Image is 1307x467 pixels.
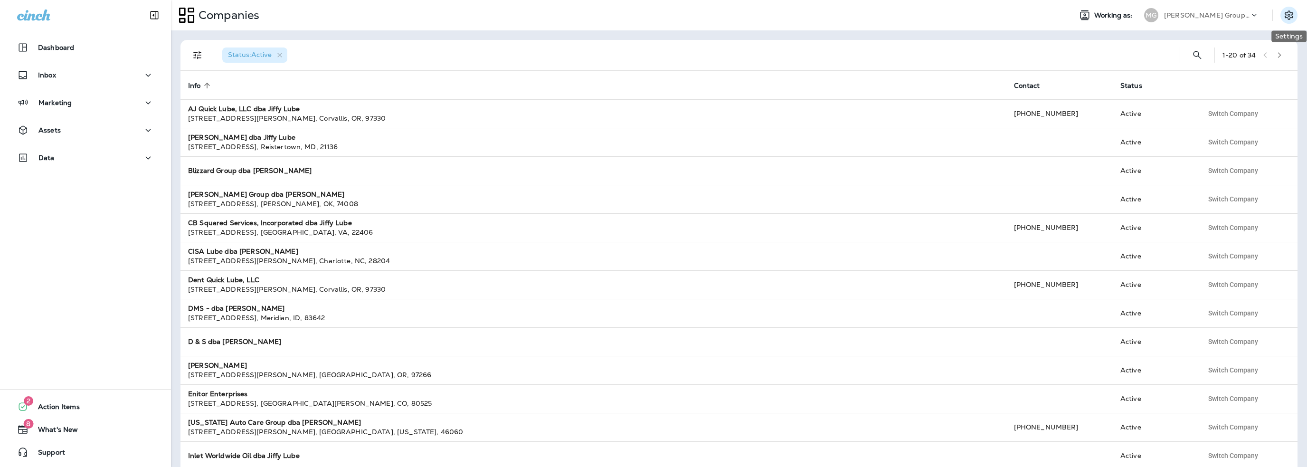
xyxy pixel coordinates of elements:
p: Assets [38,126,61,134]
strong: [PERSON_NAME] Group dba [PERSON_NAME] [188,190,344,199]
span: Action Items [28,403,80,414]
div: [STREET_ADDRESS][PERSON_NAME] , Corvallis , OR , 97330 [188,285,999,294]
span: Contact [1014,81,1052,90]
div: Status:Active [222,48,287,63]
p: Companies [195,8,259,22]
span: Info [188,82,201,90]
button: Switch Company [1203,106,1263,121]
div: [STREET_ADDRESS] , [GEOGRAPHIC_DATA] , VA , 22406 [188,228,999,237]
div: MG [1144,8,1158,22]
td: Active [1113,156,1195,185]
td: [PHONE_NUMBER] [1006,213,1113,242]
span: Status [1120,82,1142,90]
button: Inbox [9,66,161,85]
span: Info [188,81,213,90]
button: Switch Company [1203,363,1263,377]
strong: Enitor Enterprises [188,390,248,398]
p: Dashboard [38,44,74,51]
span: Status [1120,81,1155,90]
button: 8What's New [9,420,161,439]
span: Switch Company [1208,139,1258,145]
button: Switch Company [1203,420,1263,434]
td: Active [1113,185,1195,213]
strong: [PERSON_NAME] [188,361,247,370]
td: Active [1113,99,1195,128]
button: Switch Company [1203,306,1263,320]
div: [STREET_ADDRESS] , [GEOGRAPHIC_DATA][PERSON_NAME] , CO , 80525 [188,399,999,408]
button: Assets [9,121,161,140]
button: Switch Company [1203,277,1263,292]
button: Switch Company [1203,448,1263,463]
strong: Blizzard Group dba [PERSON_NAME] [188,166,312,175]
strong: CB Squared Services, Incorporated dba Jiffy Lube [188,219,352,227]
td: Active [1113,356,1195,384]
strong: DMS - dba [PERSON_NAME] [188,304,284,313]
p: Data [38,154,55,162]
p: [PERSON_NAME] Group dba [PERSON_NAME] [1164,11,1250,19]
span: Contact [1014,82,1040,90]
button: Dashboard [9,38,161,57]
span: Switch Company [1208,424,1258,430]
span: Working as: [1094,11,1135,19]
button: Switch Company [1203,192,1263,206]
strong: Dent Quick Lube, LLC [188,276,259,284]
div: [STREET_ADDRESS] , [PERSON_NAME] , OK , 74008 [188,199,999,209]
button: Switch Company [1203,391,1263,406]
td: Active [1113,128,1195,156]
span: Switch Company [1208,281,1258,288]
td: [PHONE_NUMBER] [1006,413,1113,441]
button: Switch Company [1203,249,1263,263]
td: Active [1113,413,1195,441]
button: Switch Company [1203,135,1263,149]
button: Collapse Sidebar [141,6,168,25]
div: [STREET_ADDRESS][PERSON_NAME] , Charlotte , NC , 28204 [188,256,999,266]
span: What's New [28,426,78,437]
button: Support [9,443,161,462]
td: Active [1113,299,1195,327]
td: [PHONE_NUMBER] [1006,270,1113,299]
span: 2 [24,396,33,406]
td: Active [1113,213,1195,242]
span: Switch Company [1208,253,1258,259]
button: Switch Company [1203,163,1263,178]
td: Active [1113,327,1195,356]
p: Marketing [38,99,72,106]
span: Switch Company [1208,167,1258,174]
strong: [US_STATE] Auto Care Group dba [PERSON_NAME] [188,418,361,427]
div: [STREET_ADDRESS] , Meridian , ID , 83642 [188,313,999,323]
button: Data [9,148,161,167]
div: [STREET_ADDRESS][PERSON_NAME] , [GEOGRAPHIC_DATA] , OR , 97266 [188,370,999,380]
td: [PHONE_NUMBER] [1006,99,1113,128]
span: 8 [23,419,33,429]
button: Switch Company [1203,334,1263,349]
td: Active [1113,242,1195,270]
span: Switch Company [1208,452,1258,459]
div: 1 - 20 of 34 [1222,51,1256,59]
strong: CISA Lube dba [PERSON_NAME] [188,247,298,256]
span: Switch Company [1208,367,1258,373]
div: Settings [1271,30,1307,42]
strong: AJ Quick Lube, LLC dba Jiffy Lube [188,105,300,113]
button: Marketing [9,93,161,112]
strong: [PERSON_NAME] dba Jiffy Lube [188,133,295,142]
span: Switch Company [1208,110,1258,117]
div: [STREET_ADDRESS][PERSON_NAME] , [GEOGRAPHIC_DATA] , [US_STATE] , 46060 [188,427,999,437]
span: Status : Active [228,50,272,59]
div: [STREET_ADDRESS][PERSON_NAME] , Corvallis , OR , 97330 [188,114,999,123]
strong: Inlet Worldwide Oil dba Jiffy Lube [188,451,300,460]
button: Settings [1280,7,1298,24]
span: Switch Company [1208,310,1258,316]
strong: D & S dba [PERSON_NAME] [188,337,281,346]
span: Support [28,448,65,460]
span: Switch Company [1208,338,1258,345]
button: Switch Company [1203,220,1263,235]
button: 2Action Items [9,397,161,416]
td: Active [1113,270,1195,299]
span: Switch Company [1208,224,1258,231]
button: Search Companies [1188,46,1207,65]
span: Switch Company [1208,196,1258,202]
button: Filters [188,46,207,65]
p: Inbox [38,71,56,79]
span: Switch Company [1208,395,1258,402]
div: [STREET_ADDRESS] , Reistertown , MD , 21136 [188,142,999,152]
